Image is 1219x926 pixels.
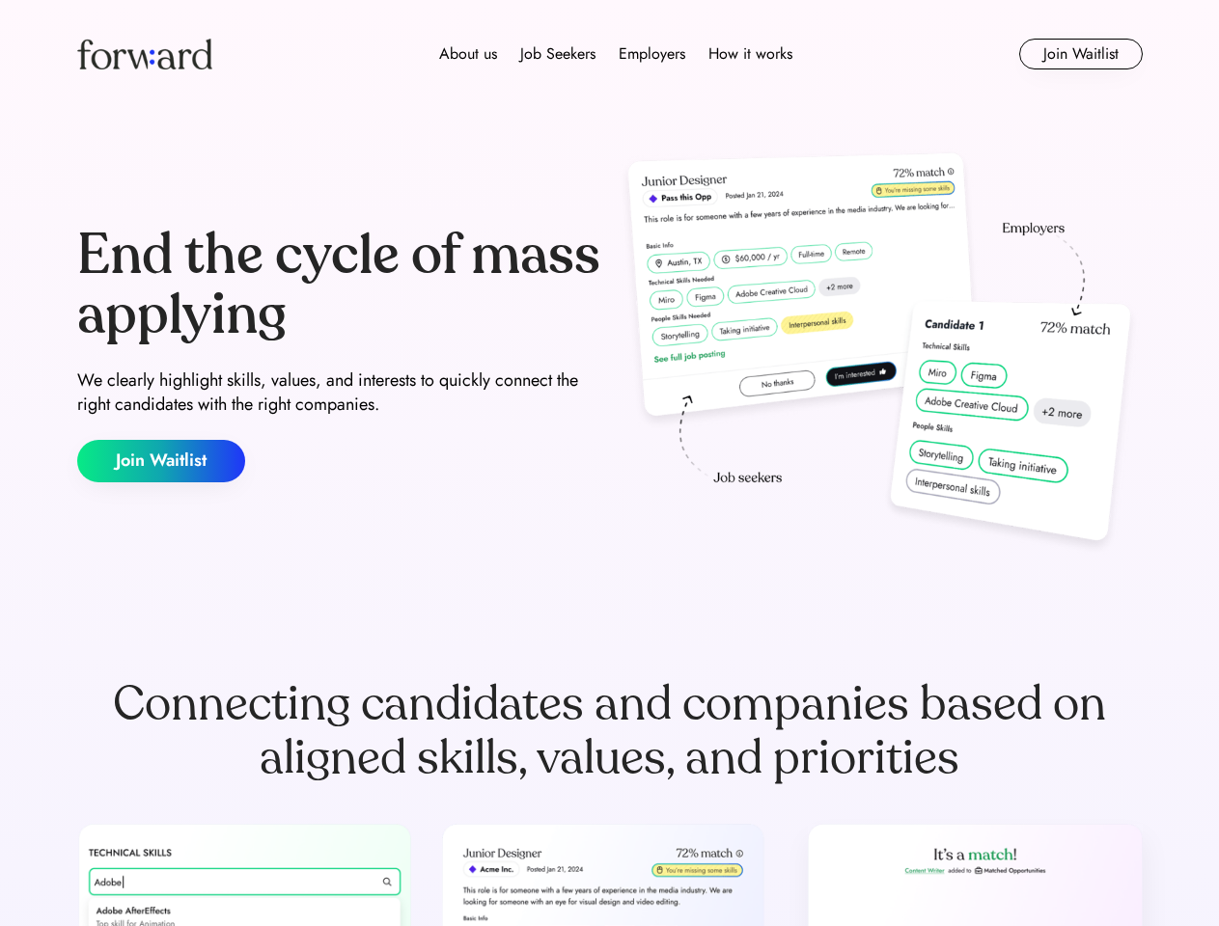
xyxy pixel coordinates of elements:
img: hero-image.png [618,147,1143,561]
button: Join Waitlist [77,440,245,482]
button: Join Waitlist [1019,39,1143,69]
div: Job Seekers [520,42,596,66]
div: End the cycle of mass applying [77,226,602,344]
img: Forward logo [77,39,212,69]
div: About us [439,42,497,66]
div: Connecting candidates and companies based on aligned skills, values, and priorities [77,677,1143,785]
div: Employers [619,42,685,66]
div: How it works [708,42,792,66]
div: We clearly highlight skills, values, and interests to quickly connect the right candidates with t... [77,368,602,417]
